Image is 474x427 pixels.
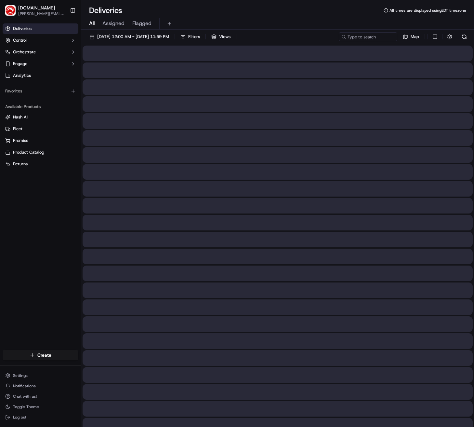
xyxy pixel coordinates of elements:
[3,102,78,112] div: Available Products
[89,20,95,27] span: All
[389,8,466,13] span: All times are displayed using EDT timezone
[13,373,28,378] span: Settings
[5,149,76,155] a: Product Catalog
[3,159,78,169] button: Returns
[13,415,26,420] span: Log out
[86,32,172,41] button: [DATE] 12:00 AM - [DATE] 11:59 PM
[3,392,78,401] button: Chat with us!
[13,49,36,55] span: Orchestrate
[411,34,419,40] span: Map
[3,86,78,96] div: Favorites
[3,350,78,360] button: Create
[188,34,200,40] span: Filters
[3,23,78,34] a: Deliveries
[13,394,37,399] span: Chat with us!
[3,112,78,122] button: Nash AI
[13,404,39,409] span: Toggle Theme
[5,5,16,16] img: Waiter.com
[3,402,78,411] button: Toggle Theme
[3,381,78,391] button: Notifications
[5,114,76,120] a: Nash AI
[13,161,28,167] span: Returns
[132,20,151,27] span: Flagged
[13,138,28,144] span: Promise
[3,59,78,69] button: Engage
[89,5,122,16] h1: Deliveries
[178,32,203,41] button: Filters
[13,26,32,32] span: Deliveries
[3,413,78,422] button: Log out
[13,114,28,120] span: Nash AI
[460,32,469,41] button: Refresh
[102,20,125,27] span: Assigned
[5,161,76,167] a: Returns
[13,126,22,132] span: Fleet
[97,34,169,40] span: [DATE] 12:00 AM - [DATE] 11:59 PM
[219,34,230,40] span: Views
[3,35,78,46] button: Control
[3,135,78,146] button: Promise
[13,37,27,43] span: Control
[13,383,36,389] span: Notifications
[5,138,76,144] a: Promise
[18,11,65,16] button: [PERSON_NAME][EMAIL_ADDRESS][PERSON_NAME][DOMAIN_NAME]
[13,61,27,67] span: Engage
[13,149,44,155] span: Product Catalog
[13,73,31,78] span: Analytics
[37,352,51,358] span: Create
[3,70,78,81] a: Analytics
[339,32,397,41] input: Type to search
[3,147,78,158] button: Product Catalog
[208,32,233,41] button: Views
[400,32,422,41] button: Map
[18,5,55,11] button: [DOMAIN_NAME]
[5,126,76,132] a: Fleet
[3,371,78,380] button: Settings
[3,124,78,134] button: Fleet
[3,47,78,57] button: Orchestrate
[3,3,67,18] button: Waiter.com[DOMAIN_NAME][PERSON_NAME][EMAIL_ADDRESS][PERSON_NAME][DOMAIN_NAME]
